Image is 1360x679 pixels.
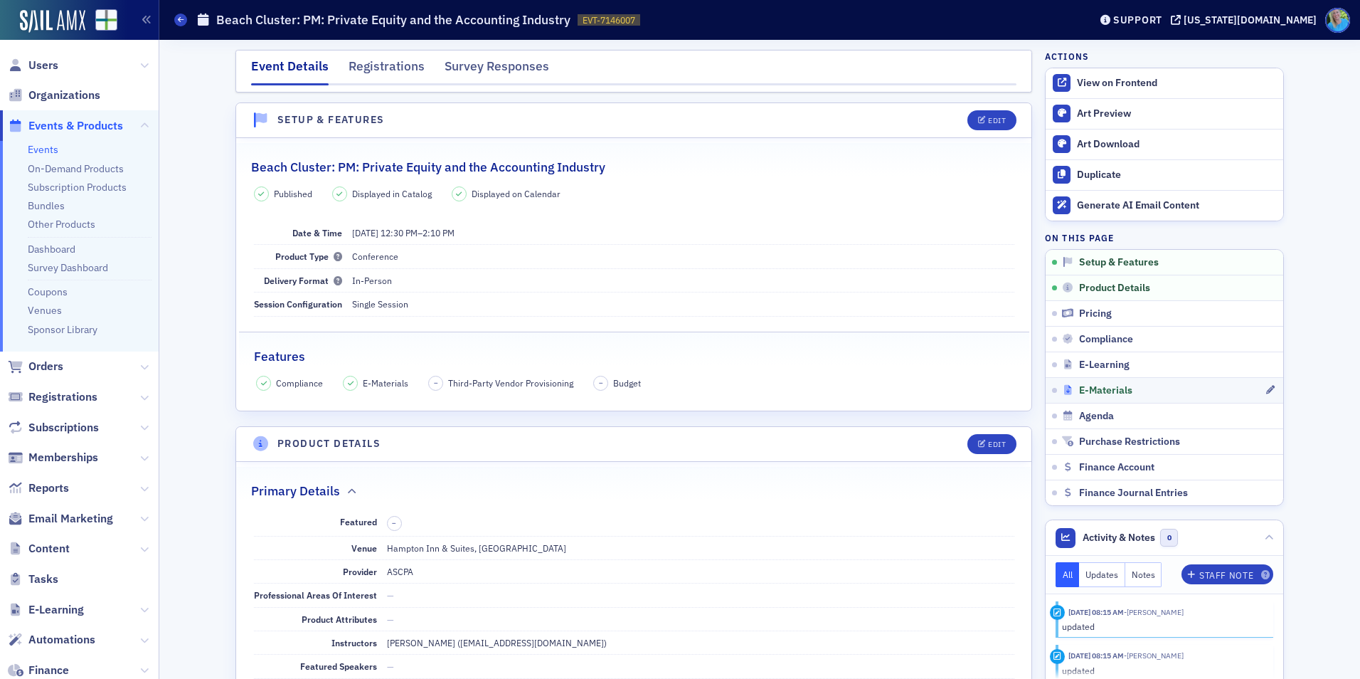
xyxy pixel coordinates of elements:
span: Published [274,187,312,200]
a: Registrations [8,389,97,405]
span: E-Learning [1079,359,1130,372]
span: 0 [1160,529,1178,547]
a: Bundles [28,199,65,212]
a: Organizations [8,88,100,103]
span: Subscriptions [28,420,99,436]
div: Survey Responses [445,57,549,83]
div: Edit [988,441,1006,448]
img: SailAMX [95,9,117,31]
button: Generate AI Email Content [1046,190,1283,221]
span: – [352,227,455,238]
span: Instructors [331,637,377,648]
div: [PERSON_NAME] ([EMAIL_ADDRESS][DOMAIN_NAME]) [387,636,607,649]
span: Pricing [1079,307,1112,320]
span: Orders [28,359,63,374]
div: Update [1050,605,1065,620]
button: Duplicate [1046,159,1283,190]
span: Session Configuration [254,298,342,310]
h4: On this page [1045,231,1284,244]
button: Edit [967,110,1016,130]
span: – [392,518,396,528]
a: SailAMX [20,10,85,33]
span: Organizations [28,88,100,103]
span: Purchase Restrictions [1079,436,1180,448]
span: Users [28,58,58,73]
span: Product Details [1079,282,1150,295]
span: Events & Products [28,118,123,134]
h2: Features [254,347,305,366]
span: In-Person [352,275,392,286]
button: Staff Note [1181,564,1273,584]
div: Duplicate [1077,169,1276,181]
time: 6/8/2025 08:15 AM [1068,651,1124,660]
a: Events [28,143,58,156]
a: Users [8,58,58,73]
span: Product Attributes [302,614,377,625]
a: Survey Dashboard [28,261,108,274]
span: Hampton Inn & Suites, [GEOGRAPHIC_DATA] [387,542,566,554]
div: updated [1062,664,1263,677]
span: Featured [340,516,377,527]
h2: Beach Cluster: PM: Private Equity and the Accounting Industry [251,158,605,177]
span: E-Learning [28,602,84,618]
a: Coupons [28,285,68,298]
span: Single Session [352,298,408,310]
a: Content [8,541,70,557]
button: Edit [967,434,1016,454]
span: — [387,660,394,672]
span: Content [28,541,70,557]
div: Update [1050,649,1065,664]
time: 6/8/2025 08:15 AM [1068,607,1124,617]
h4: Product Details [277,436,381,451]
div: Event Details [251,57,329,85]
button: [US_STATE][DOMAIN_NAME] [1171,15,1322,25]
h4: Actions [1045,50,1089,63]
a: Venues [28,304,62,317]
span: Profile [1325,8,1350,33]
span: Setup & Features [1079,256,1159,269]
span: E-Materials [1079,384,1132,397]
span: Provider [343,566,377,577]
span: Kristi Gates [1124,607,1184,617]
span: EVT-7146007 [583,14,635,26]
a: Subscriptions [8,420,99,436]
div: Art Download [1077,138,1276,151]
a: On-Demand Products [28,162,124,175]
span: Conference [352,251,398,262]
a: View on Frontend [1046,68,1283,98]
div: Registrations [349,57,425,83]
span: Memberships [28,450,98,465]
div: View on Frontend [1077,77,1276,90]
div: [US_STATE][DOMAIN_NAME] [1184,14,1317,26]
span: Registrations [28,389,97,405]
span: Professional Areas Of Interest [254,589,377,601]
span: Budget [613,377,641,389]
h1: Beach Cluster: PM: Private Equity and the Accounting Industry [216,11,570,28]
a: Tasks [8,572,58,587]
a: Art Preview [1046,99,1283,129]
h2: Primary Details [251,482,340,500]
span: Compliance [276,377,323,389]
a: Email Marketing [8,511,113,527]
a: Sponsor Library [28,323,97,336]
div: updated [1062,620,1263,633]
span: — [387,589,394,601]
span: Compliance [1079,333,1133,346]
span: Product Type [275,251,342,262]
div: Generate AI Email Content [1077,199,1276,212]
a: View Homepage [85,9,117,33]
span: Venue [351,542,377,554]
span: Agenda [1079,410,1114,423]
span: – [434,378,438,388]
a: Reports [8,480,69,496]
span: Finance Account [1079,461,1154,474]
span: E-Materials [363,377,408,389]
span: Date & Time [292,227,342,238]
span: Tasks [28,572,58,587]
a: Dashboard [28,243,75,256]
span: Finance Journal Entries [1079,487,1188,500]
a: Memberships [8,450,98,465]
span: Displayed in Catalog [352,187,432,200]
button: Updates [1079,562,1125,587]
span: Automations [28,632,95,648]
